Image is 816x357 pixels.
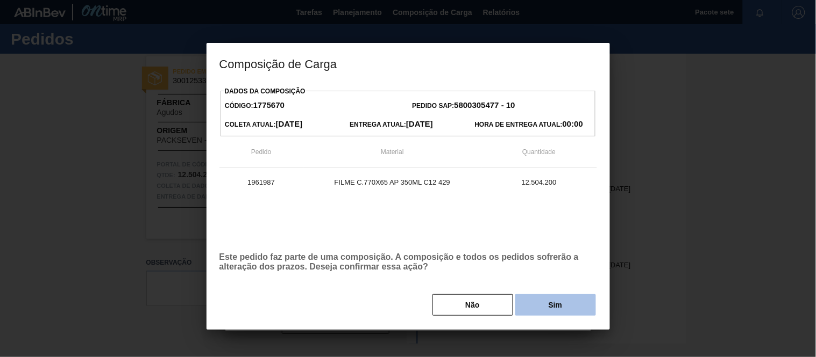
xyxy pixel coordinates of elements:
[455,100,515,110] font: 5800305477 - 10
[350,121,406,128] font: Entrega atual:
[225,88,306,95] font: Dados da Composição
[522,178,557,186] font: 12.504.200
[247,178,275,186] font: 1961987
[225,102,253,110] font: Código:
[465,301,479,309] font: Não
[413,102,455,110] font: Pedido SAP:
[276,119,303,128] font: [DATE]
[219,252,579,271] font: Este pedido faz parte de uma composição. A composição e todos os pedidos sofrerão a alteração dos...
[406,119,433,128] font: [DATE]
[219,57,337,71] font: Composição de Carga
[225,121,276,128] font: Coleta Atual:
[335,178,450,186] font: FILME C.770X65 AP 350ML C12 429
[475,121,563,128] font: Hora de Entrega Atual:
[563,119,583,128] font: 00:00
[251,148,271,156] font: Pedido
[549,301,563,309] font: Sim
[381,148,404,156] font: Material
[515,294,596,316] button: Sim
[253,100,285,110] font: 1775670
[522,148,556,156] font: Quantidade
[432,294,513,316] button: Não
